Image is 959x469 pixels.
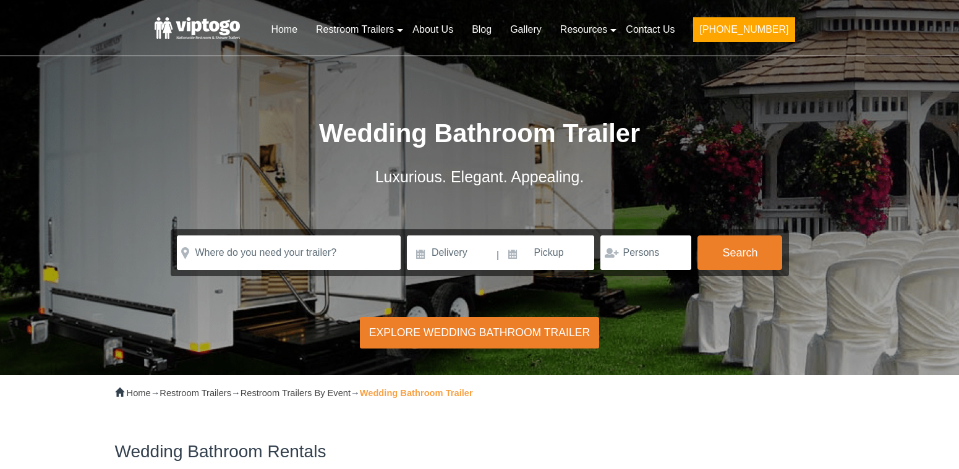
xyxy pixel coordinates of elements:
[407,235,495,270] input: Delivery
[319,119,640,148] span: Wedding Bathroom Trailer
[616,16,684,43] a: Contact Us
[115,442,845,462] h2: Wedding Bathroom Rentals
[262,16,307,43] a: Home
[177,235,401,270] input: Where do you need your trailer?
[127,388,473,398] span: → → →
[360,388,473,398] strong: Wedding Bathroom Trailer
[600,235,691,270] input: Persons
[127,388,151,398] a: Home
[693,17,795,42] button: [PHONE_NUMBER]
[375,168,584,185] span: Luxurious. Elegant. Appealing.
[360,317,600,349] div: Explore Wedding Bathroom Trailer
[501,235,595,270] input: Pickup
[501,16,551,43] a: Gallery
[241,388,351,398] a: Restroom Trailers By Event
[497,235,499,275] span: |
[160,388,231,398] a: Restroom Trailers
[307,16,403,43] a: Restroom Trailers
[462,16,501,43] a: Blog
[403,16,462,43] a: About Us
[551,16,616,43] a: Resources
[697,235,782,270] button: Search
[684,16,804,49] a: [PHONE_NUMBER]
